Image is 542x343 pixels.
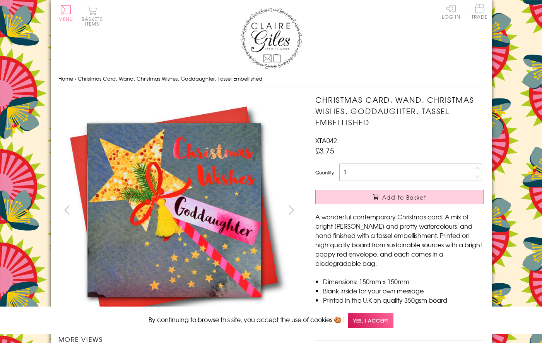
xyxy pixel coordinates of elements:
h1: Christmas Card, Wand, Christmas Wishes, Goddaughter, Tassel Embellished [315,94,484,128]
a: Log In [442,4,460,19]
li: Blank inside for your own message [323,286,484,295]
img: Claire Giles Greetings Cards [240,8,302,69]
button: next [282,201,300,219]
span: › [75,75,76,82]
img: Christmas Card, Wand, Christmas Wishes, Goddaughter, Tassel Embellished [58,94,290,326]
a: Home [58,75,73,82]
span: Add to Basket [382,193,426,201]
button: Add to Basket [315,190,484,204]
span: Trade [472,4,488,19]
img: Christmas Card, Wand, Christmas Wishes, Goddaughter, Tassel Embellished [300,94,532,327]
span: XTA042 [315,136,337,145]
a: Trade [472,4,488,21]
span: 0 items [85,16,103,27]
button: prev [58,201,76,219]
li: Dimensions: 150mm x 150mm [323,277,484,286]
span: Menu [58,16,74,22]
button: Menu [58,5,74,21]
button: Basket0 items [82,6,103,26]
span: Yes, I accept [348,313,393,328]
li: Printed in the U.K on quality 350gsm board [323,295,484,305]
li: Comes wrapped in Compostable bag [323,305,484,314]
p: A wonderful contemporary Christmas card. A mix of bright [PERSON_NAME] and pretty watercolours, a... [315,212,484,268]
label: Quantity [315,169,334,176]
span: £3.75 [315,145,334,156]
span: Christmas Card, Wand, Christmas Wishes, Goddaughter, Tassel Embellished [78,75,262,82]
nav: breadcrumbs [58,71,484,87]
